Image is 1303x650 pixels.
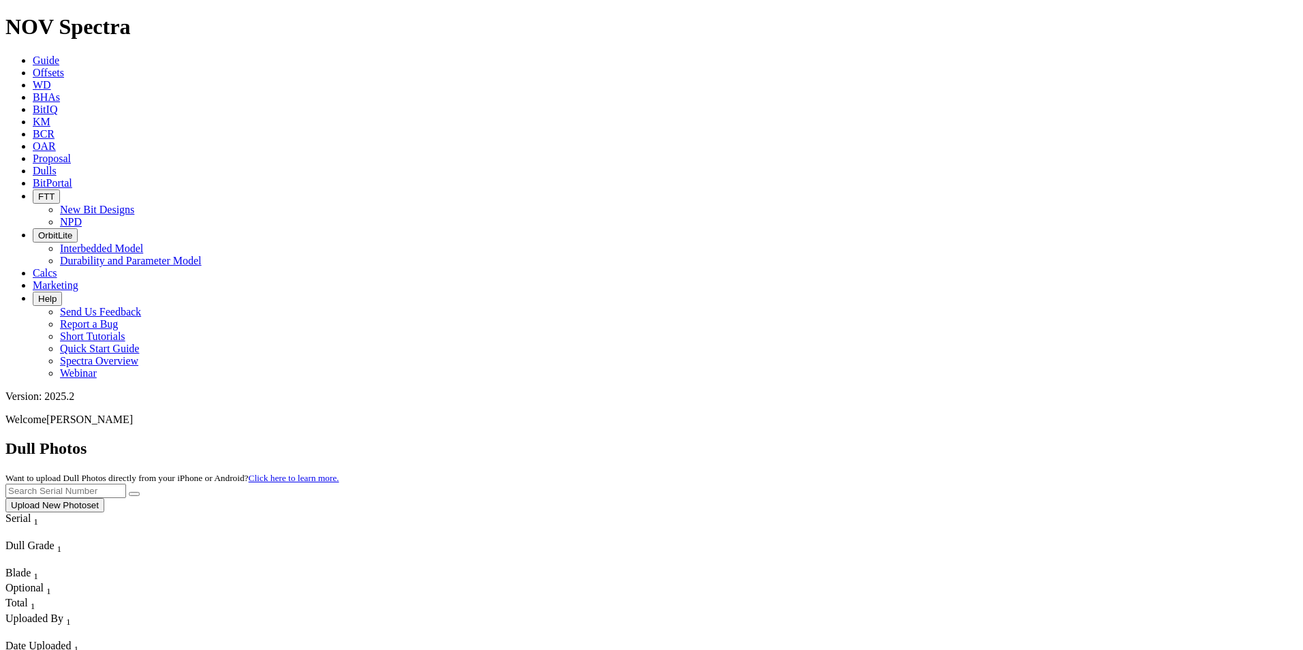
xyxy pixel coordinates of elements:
div: Column Menu [5,527,63,540]
div: Uploaded By Sort None [5,613,134,628]
h1: NOV Spectra [5,14,1298,40]
div: Dull Grade Sort None [5,540,101,555]
a: Send Us Feedback [60,306,141,318]
div: Version: 2025.2 [5,390,1298,403]
div: Sort None [5,597,53,612]
div: Column Menu [5,555,101,567]
sub: 1 [31,602,35,612]
small: Want to upload Dull Photos directly from your iPhone or Android? [5,473,339,483]
a: Dulls [33,165,57,176]
p: Welcome [5,414,1298,426]
h2: Dull Photos [5,439,1298,458]
a: Interbedded Model [60,243,143,254]
div: Serial Sort None [5,512,63,527]
span: Sort None [33,512,38,524]
a: Spectra Overview [60,355,138,367]
span: Sort None [57,540,62,551]
button: FTT [33,189,60,204]
a: Proposal [33,153,71,164]
a: Guide [33,55,59,66]
input: Search Serial Number [5,484,126,498]
a: Short Tutorials [60,330,125,342]
button: Help [33,292,62,306]
a: BHAs [33,91,60,103]
div: Sort None [5,512,63,540]
a: Quick Start Guide [60,343,139,354]
span: Uploaded By [5,613,63,624]
a: Durability and Parameter Model [60,255,202,266]
a: KM [33,116,50,127]
span: [PERSON_NAME] [46,414,133,425]
div: Sort None [5,567,53,582]
a: Calcs [33,267,57,279]
a: WD [33,79,51,91]
sub: 1 [46,586,51,596]
button: Upload New Photoset [5,498,104,512]
span: Blade [5,567,31,578]
a: Report a Bug [60,318,118,330]
div: Total Sort None [5,597,53,612]
div: Optional Sort None [5,582,53,597]
div: Sort None [5,582,53,597]
a: New Bit Designs [60,204,134,215]
sub: 1 [66,617,71,627]
sub: 1 [57,544,62,554]
span: Sort None [33,567,38,578]
span: Dull Grade [5,540,55,551]
span: Serial [5,512,31,524]
a: BCR [33,128,55,140]
a: Webinar [60,367,97,379]
a: Offsets [33,67,64,78]
div: Sort None [5,540,101,567]
div: Sort None [5,613,134,640]
a: OAR [33,140,56,152]
span: FTT [38,191,55,202]
sub: 1 [33,571,38,581]
span: Total [5,597,28,608]
a: BitIQ [33,104,57,115]
div: Column Menu [5,628,134,640]
div: Blade Sort None [5,567,53,582]
a: Marketing [33,279,78,291]
a: Click here to learn more. [249,473,339,483]
span: Sort None [66,613,71,624]
span: Sort None [46,582,51,593]
button: OrbitLite [33,228,78,243]
span: Optional [5,582,44,593]
a: BitPortal [33,177,72,189]
span: OrbitLite [38,230,72,241]
sub: 1 [33,516,38,527]
span: Help [38,294,57,304]
span: Sort None [31,597,35,608]
a: NPD [60,216,82,228]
